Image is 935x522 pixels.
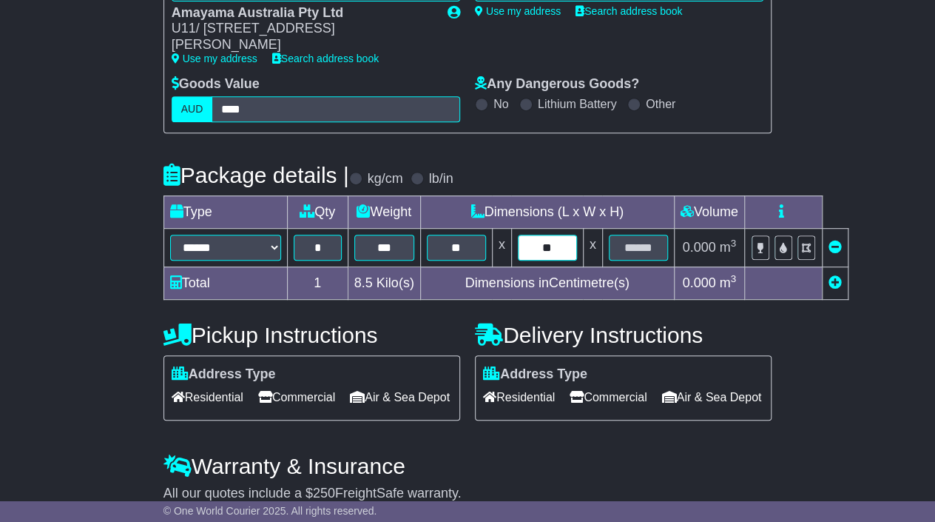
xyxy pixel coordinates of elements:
h4: Package details | [163,163,349,187]
td: Weight [348,195,420,228]
sup: 3 [731,238,737,249]
label: Address Type [172,367,276,383]
span: Air & Sea Depot [350,386,450,409]
h4: Pickup Instructions [163,323,460,347]
td: Total [163,267,287,299]
td: Qty [287,195,348,228]
span: 0.000 [682,240,715,255]
a: Search address book [272,53,379,64]
td: x [583,228,602,267]
div: Amayama Australia Pty Ltd [172,5,433,21]
a: Use my address [475,5,561,17]
td: x [492,228,511,267]
label: Goods Value [172,76,260,93]
span: 0.000 [682,275,715,290]
span: 8.5 [354,275,373,290]
span: Residential [483,386,555,409]
label: Any Dangerous Goods? [475,76,639,93]
span: m [720,275,737,290]
span: Air & Sea Depot [662,386,762,409]
label: kg/cm [368,171,403,187]
label: Address Type [483,367,587,383]
h4: Warranty & Insurance [163,454,772,478]
td: Dimensions in Centimetre(s) [420,267,674,299]
span: © One World Courier 2025. All rights reserved. [163,505,377,517]
div: U11/ [STREET_ADDRESS][PERSON_NAME] [172,21,433,53]
td: Volume [674,195,744,228]
a: Remove this item [828,240,842,255]
h4: Delivery Instructions [475,323,772,347]
a: Search address book [575,5,682,17]
sup: 3 [731,273,737,284]
td: Kilo(s) [348,267,420,299]
label: No [493,97,508,111]
label: lb/in [429,171,453,187]
span: Commercial [570,386,647,409]
span: Residential [172,386,243,409]
div: All our quotes include a $ FreightSafe warranty. [163,486,772,502]
td: Type [163,195,287,228]
span: Commercial [258,386,335,409]
td: 1 [287,267,348,299]
a: Add new item [828,275,842,290]
label: AUD [172,96,213,122]
span: 250 [313,486,335,501]
label: Lithium Battery [538,97,617,111]
a: Use my address [172,53,257,64]
label: Other [646,97,675,111]
td: Dimensions (L x W x H) [420,195,674,228]
span: m [720,240,737,255]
